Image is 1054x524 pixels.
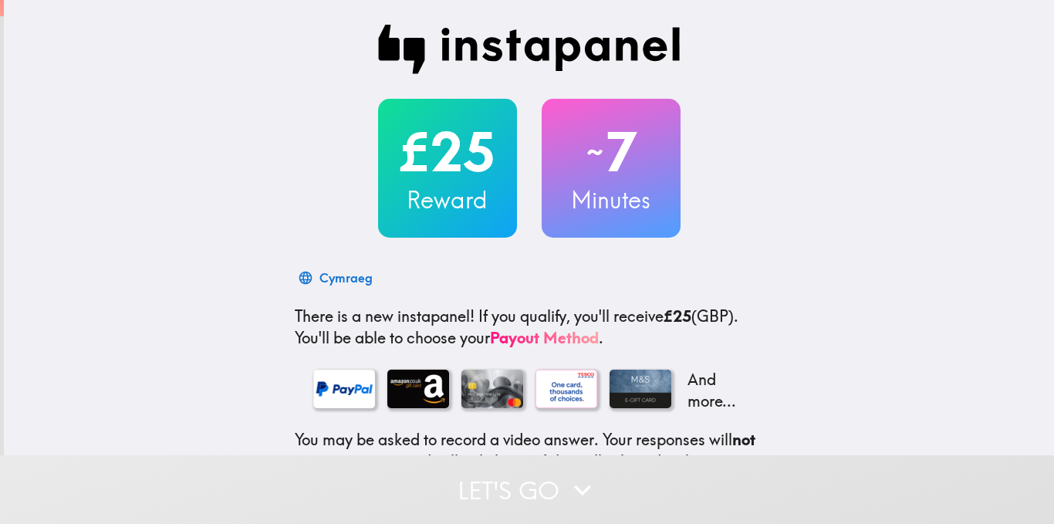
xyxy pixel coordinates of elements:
[664,306,691,326] b: £25
[295,262,379,293] button: Cymraeg
[378,184,517,216] h3: Reward
[542,120,681,184] h2: 7
[378,25,681,74] img: Instapanel
[295,306,764,349] p: If you qualify, you'll receive (GBP) . You'll be able to choose your .
[319,267,373,289] div: Cymraeg
[295,429,764,516] p: You may be asked to record a video answer. Your responses will and will only be confidentially sh...
[684,369,745,412] p: And more...
[490,328,599,347] a: Payout Method
[542,184,681,216] h3: Minutes
[378,120,517,184] h2: £25
[584,129,606,175] span: ~
[295,306,475,326] span: There is a new instapanel!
